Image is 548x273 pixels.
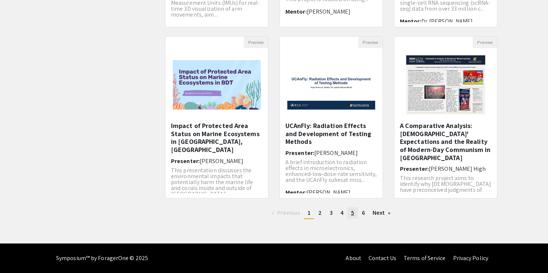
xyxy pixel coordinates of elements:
img: <p>A Comparative Analysis: Americans' Expectations and the Reality of Modern-Day Communism in Vie... [399,48,492,122]
span: 5 [351,209,354,217]
span: [PERSON_NAME] [314,149,358,157]
div: Open Presentation <p>A Comparative Analysis: Americans' Expectations and the Reality of Modern-Da... [394,36,497,198]
span: 4 [340,209,343,217]
img: <p>Impact of Protected Area Status on Marine Ecosystems in Bocas del Toro, Panama</p> [165,53,268,117]
ul: Pagination [165,207,497,219]
span: Mentor: [400,17,421,25]
button: Preview [358,37,383,48]
div: Open Presentation <p>Impact of Protected Area Status on Marine Ecosystems in Bocas del Toro, Pana... [165,36,268,198]
span: 1 [308,209,311,217]
div: Symposium™ by ForagerOne © 2025 [56,243,148,273]
h6: Presenter: [285,149,377,156]
h5: Impact of Protected Area Status on Marine Ecosystems in [GEOGRAPHIC_DATA], [GEOGRAPHIC_DATA] [171,122,263,153]
h5: A Comparative Analysis: [DEMOGRAPHIC_DATA]' Expectations and the Reality of Modern-Day Communism ... [400,122,492,162]
a: Terms of Service [404,254,446,262]
h5: UCAnFly: Radiation Effects and Development of Testing Methods [285,122,377,146]
h6: Presenter: [171,158,263,165]
span: Mentor: [285,8,307,15]
p: This research project aims to identify why [DEMOGRAPHIC_DATA] have preconceived judgments of Viet... [400,175,492,205]
div: Open Presentation <p><strong style="color: rgb(36, 58, 103);">UCAnFly: Radiation Effects and Deve... [280,36,383,198]
a: Contact Us [369,254,396,262]
p: This presentation discusses the environmental impacts that potentially harm the marine life and c... [171,167,263,197]
h6: Presenter: [400,165,492,172]
span: Previous [277,209,300,217]
img: <p><strong style="color: rgb(36, 58, 103);">UCAnFly: Radiation Effects and Development of Testing... [280,53,383,117]
span: [PERSON_NAME] [200,157,243,165]
span: 3 [330,209,333,217]
iframe: Chat [6,240,31,267]
span: [PERSON_NAME] [307,189,350,196]
a: Privacy Policy [453,254,488,262]
span: [PERSON_NAME] High [429,165,486,173]
button: Preview [244,37,268,48]
span: 2 [318,209,322,217]
span: [PERSON_NAME] [307,8,350,15]
a: Next page [369,207,394,218]
a: About [346,254,361,262]
button: Preview [473,37,497,48]
span: Mentor: [285,189,307,196]
span: Dr. [PERSON_NAME] [421,17,473,25]
span: 6 [362,209,365,217]
p: A brief introduction to radiation effects in microelectronics, enhanced-low-dose-rate sensitivity... [285,159,377,183]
